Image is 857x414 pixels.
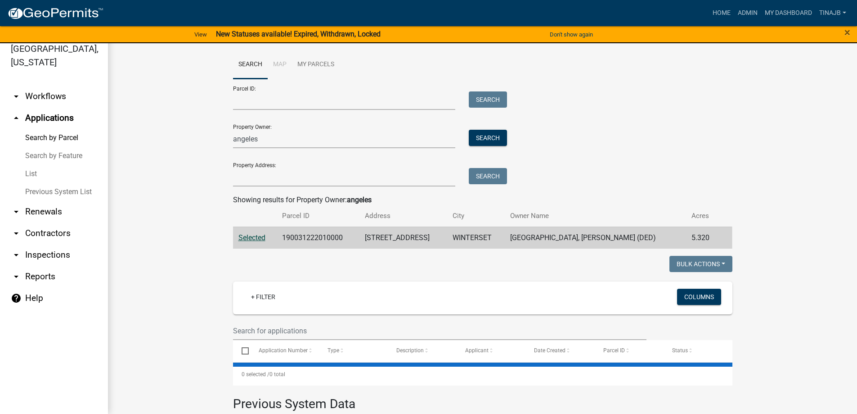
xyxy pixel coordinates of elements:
[292,50,340,79] a: My Parcels
[677,289,721,305] button: Columns
[469,168,507,184] button: Search
[244,289,283,305] a: + Filter
[686,227,719,249] td: 5.320
[844,26,850,39] span: ×
[233,322,647,340] input: Search for applications
[388,340,457,362] datatable-header-cell: Description
[319,340,388,362] datatable-header-cell: Type
[469,130,507,146] button: Search
[447,227,505,249] td: WINTERSET
[457,340,525,362] datatable-header-cell: Applicant
[277,205,359,227] th: Parcel ID
[11,206,22,217] i: arrow_drop_down
[709,5,734,22] a: Home
[233,50,268,79] a: Search
[11,293,22,304] i: help
[11,271,22,282] i: arrow_drop_down
[359,205,447,227] th: Address
[11,250,22,260] i: arrow_drop_down
[359,227,447,249] td: [STREET_ADDRESS]
[465,347,489,354] span: Applicant
[396,347,424,354] span: Description
[216,30,381,38] strong: New Statuses available! Expired, Withdrawn, Locked
[672,347,688,354] span: Status
[328,347,339,354] span: Type
[663,340,732,362] datatable-header-cell: Status
[603,347,625,354] span: Parcel ID
[447,205,505,227] th: City
[11,91,22,102] i: arrow_drop_down
[11,228,22,239] i: arrow_drop_down
[844,27,850,38] button: Close
[191,27,211,42] a: View
[233,340,250,362] datatable-header-cell: Select
[534,347,565,354] span: Date Created
[546,27,597,42] button: Don't show again
[505,227,686,249] td: [GEOGRAPHIC_DATA], [PERSON_NAME] (DED)
[250,340,319,362] datatable-header-cell: Application Number
[469,91,507,108] button: Search
[505,205,686,227] th: Owner Name
[669,256,732,272] button: Bulk Actions
[233,195,732,205] div: Showing results for Property Owner:
[347,196,372,204] strong: angeles
[277,227,359,249] td: 190031222010000
[233,386,732,414] h3: Previous System Data
[686,205,719,227] th: Acres
[233,363,732,386] div: 0 total
[525,340,594,362] datatable-header-cell: Date Created
[238,233,265,242] a: Selected
[242,371,269,378] span: 0 selected /
[761,5,816,22] a: My Dashboard
[259,347,308,354] span: Application Number
[594,340,663,362] datatable-header-cell: Parcel ID
[11,113,22,123] i: arrow_drop_up
[734,5,761,22] a: Admin
[816,5,850,22] a: Tinajb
